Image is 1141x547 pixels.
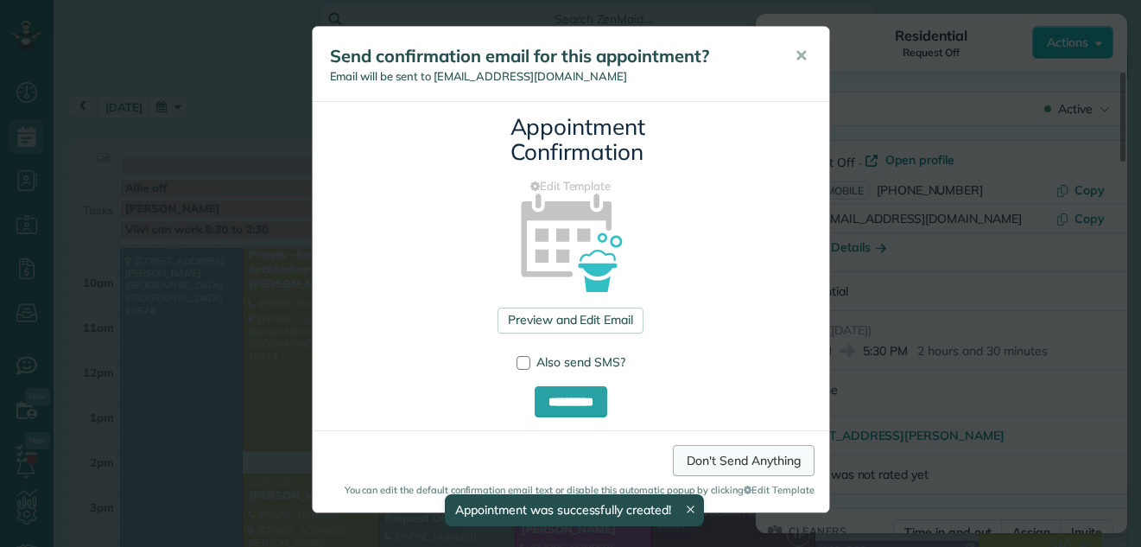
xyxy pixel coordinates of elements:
a: Edit Template [326,178,816,194]
span: ✕ [795,46,808,66]
a: Preview and Edit Email [498,308,643,334]
small: You can edit the default confirmation email text or disable this automatic popup by clicking Edit... [327,483,815,497]
span: Also send SMS? [536,354,625,370]
h3: Appointment Confirmation [510,115,631,164]
h5: Send confirmation email for this appointment? [330,44,770,68]
div: Appointment was successfully created! [445,494,704,526]
img: appointment_confirmation_icon-141e34405f88b12ade42628e8c248340957700ab75a12ae832a8710e9b578dc5.png [493,163,648,318]
span: Email will be sent to [EMAIL_ADDRESS][DOMAIN_NAME] [330,69,627,83]
a: Don't Send Anything [673,445,814,476]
